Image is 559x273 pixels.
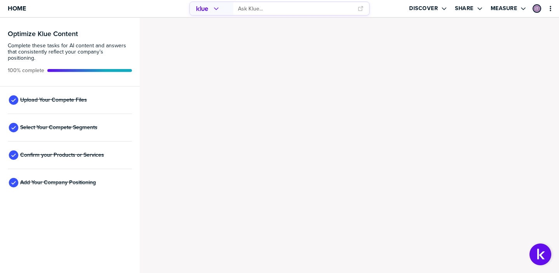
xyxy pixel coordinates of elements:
[533,5,540,12] img: b39a2190198b6517de1ec4d8db9dc530-sml.png
[8,43,132,61] span: Complete these tasks for AI content and answers that consistently reflect your company’s position...
[533,4,541,13] div: Inbar Tropen
[8,5,26,12] span: Home
[8,30,132,37] h3: Optimize Klue Content
[455,5,474,12] label: Share
[238,2,353,15] input: Ask Klue...
[20,180,96,186] span: Add Your Company Positioning
[20,124,97,131] span: Select Your Compete Segments
[20,152,104,158] span: Confirm your Products or Services
[532,3,542,14] a: Edit Profile
[8,67,44,74] span: Active
[409,5,438,12] label: Discover
[20,97,87,103] span: Upload Your Compete Files
[491,5,517,12] label: Measure
[529,244,551,265] button: Open Support Center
